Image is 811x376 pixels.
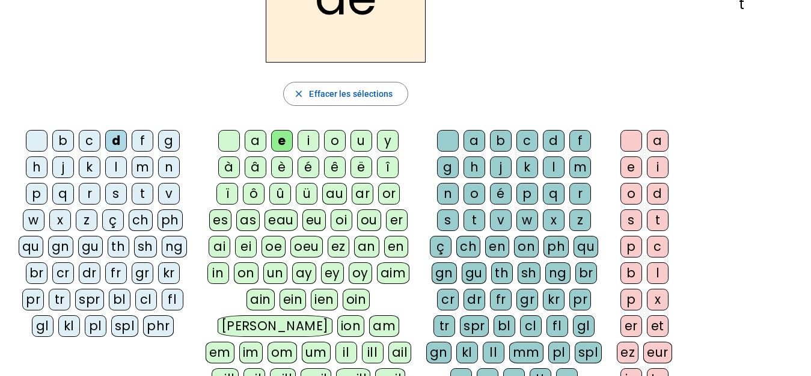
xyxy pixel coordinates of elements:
div: ê [324,156,346,178]
div: in [207,262,229,284]
div: a [245,130,266,152]
div: î [377,156,399,178]
div: r [79,183,100,205]
div: spr [75,289,104,310]
div: cl [520,315,542,337]
div: br [26,262,47,284]
div: oin [343,289,370,310]
div: g [158,130,180,152]
div: s [620,209,642,231]
div: l [543,156,565,178]
div: f [569,130,591,152]
div: ez [328,236,349,257]
div: pr [569,289,591,310]
div: an [354,236,379,257]
div: ç [430,236,451,257]
div: ar [352,183,373,205]
div: w [516,209,538,231]
div: j [490,156,512,178]
div: ï [216,183,238,205]
div: fl [162,289,183,310]
div: gn [432,262,457,284]
div: fr [490,289,512,310]
div: n [437,183,459,205]
div: on [234,262,259,284]
div: gu [78,236,103,257]
div: s [437,209,459,231]
div: ng [162,236,187,257]
div: oe [262,236,286,257]
div: q [52,183,74,205]
div: â [245,156,266,178]
div: br [575,262,597,284]
div: spr [460,315,489,337]
div: u [350,130,372,152]
div: n [158,156,180,178]
div: w [23,209,44,231]
div: f [132,130,153,152]
div: gn [426,342,451,363]
div: à [218,156,240,178]
div: eu [302,209,326,231]
div: pl [548,342,570,363]
div: j [52,156,74,178]
div: ay [292,262,316,284]
div: d [647,183,669,205]
div: ein [280,289,307,310]
div: l [647,262,669,284]
button: Effacer les sélections [283,82,408,106]
div: ph [158,209,183,231]
div: c [647,236,669,257]
div: eur [643,342,672,363]
div: l [105,156,127,178]
div: phr [143,315,174,337]
div: em [206,342,234,363]
div: ei [235,236,257,257]
div: bl [109,289,130,310]
div: è [271,156,293,178]
div: ail [388,342,412,363]
div: q [543,183,565,205]
mat-icon: close [293,88,304,99]
div: d [543,130,565,152]
div: p [516,183,538,205]
div: y [377,130,399,152]
div: s [105,183,127,205]
div: tr [49,289,70,310]
div: am [369,315,399,337]
div: e [620,156,642,178]
div: ey [321,262,344,284]
div: oeu [290,236,323,257]
div: kl [456,342,478,363]
div: oy [349,262,372,284]
div: oi [331,209,352,231]
div: a [647,130,669,152]
div: z [76,209,97,231]
div: i [298,130,319,152]
div: m [132,156,153,178]
div: dr [79,262,100,284]
div: eau [265,209,298,231]
div: mm [509,342,543,363]
div: pl [85,315,106,337]
div: fl [546,315,568,337]
div: ng [545,262,571,284]
div: [PERSON_NAME] [218,315,332,337]
div: th [491,262,513,284]
div: ai [209,236,230,257]
div: g [437,156,459,178]
div: h [26,156,47,178]
div: gl [32,315,54,337]
div: p [620,236,642,257]
div: au [322,183,347,205]
div: p [620,289,642,310]
div: sh [134,236,157,257]
div: cl [135,289,157,310]
div: o [464,183,485,205]
div: as [236,209,260,231]
div: qu [574,236,598,257]
div: bl [494,315,515,337]
div: x [647,289,669,310]
div: h [464,156,485,178]
div: aim [377,262,410,284]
